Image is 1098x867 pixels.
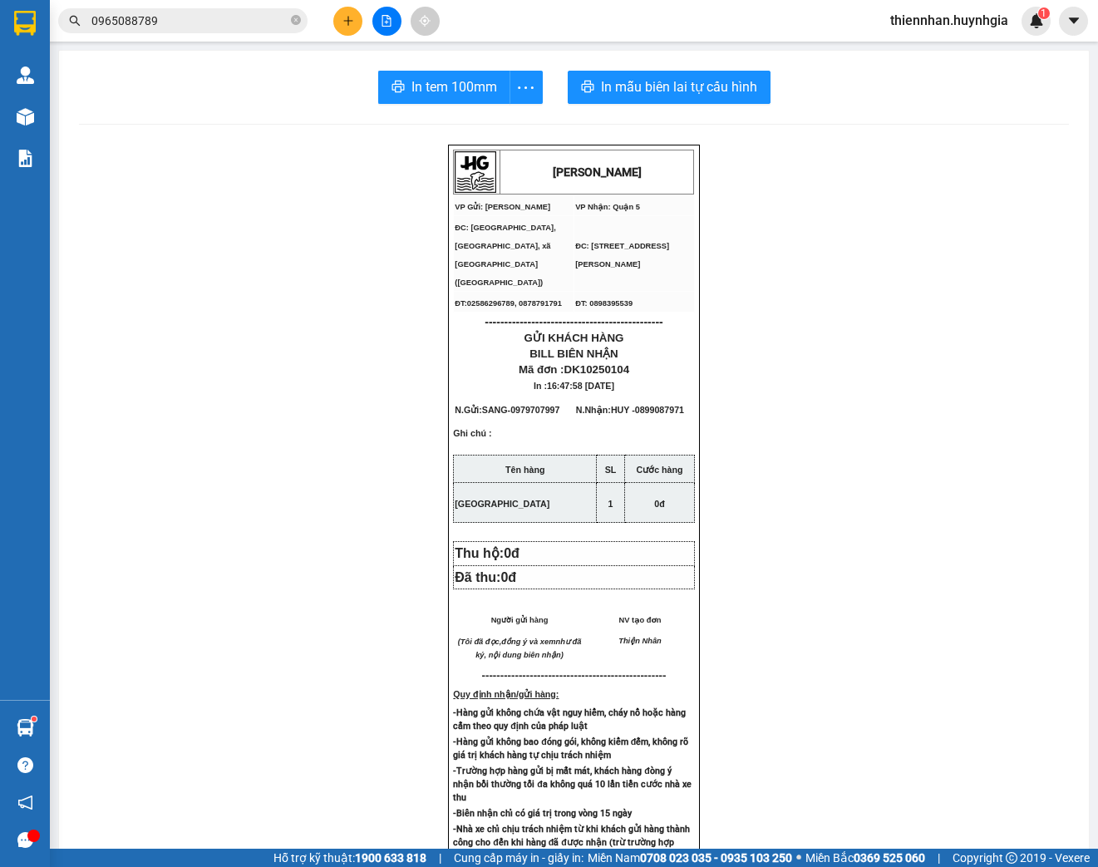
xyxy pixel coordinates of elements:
strong: Tên hàng [505,465,544,475]
span: search [69,15,81,27]
img: logo-vxr [14,11,36,36]
button: printerIn tem 100mm [378,71,510,104]
span: message [17,832,33,848]
span: | [439,849,441,867]
span: Mã đơn : [519,363,629,376]
span: aim [419,15,431,27]
span: N.Nhận: [576,405,684,415]
strong: 0708 023 035 - 0935 103 250 [640,851,792,865]
span: 0đ [504,546,519,560]
span: BILL BIÊN NHẬN [529,347,618,360]
span: file-add [381,15,392,27]
img: warehouse-icon [17,719,34,736]
span: question-circle [17,757,33,773]
span: NV tạo đơn [618,616,661,624]
span: 0đ [654,499,664,509]
button: caret-down [1059,7,1088,36]
span: HUY - [611,405,684,415]
button: more [510,71,543,104]
span: 1 [1041,7,1046,19]
strong: 0369 525 060 [854,851,925,865]
span: SANG [482,405,508,415]
strong: -Hàng gửi không bao đóng gói, không kiểm đếm, không rõ giá trị khách hàng tự chịu trách nhiệm [453,736,688,761]
span: ĐT: 0898395539 [575,299,633,308]
span: printer [391,80,405,96]
span: Ghi chú : [453,428,491,451]
strong: Cước hàng [637,465,683,475]
span: more [510,77,542,98]
img: solution-icon [17,150,34,167]
span: ĐC: [STREET_ADDRESS][PERSON_NAME] [575,242,669,268]
span: caret-down [1066,13,1081,28]
span: VP Nhận: Quận 5 [575,203,640,211]
strong: 1900 633 818 [355,851,426,865]
span: ĐC: [GEOGRAPHIC_DATA], [GEOGRAPHIC_DATA], xã [GEOGRAPHIC_DATA] ([GEOGRAPHIC_DATA]) [455,224,555,287]
span: Cung cấp máy in - giấy in: [454,849,583,867]
span: N.Gửi: [455,405,559,415]
span: ⚪️ [796,855,801,861]
span: 1 [608,499,613,509]
span: ĐT:02586296789, 0878791791 [455,299,562,308]
button: plus [333,7,362,36]
span: Thiện Nhân [618,637,662,645]
span: printer [581,80,594,96]
span: - [508,405,560,415]
span: Miền Bắc [805,849,925,867]
img: logo [455,151,496,193]
strong: SL [605,465,617,475]
span: close-circle [291,15,301,25]
span: 16:47:58 [DATE] [547,381,614,391]
span: 0đ [500,570,516,584]
span: ---------------------------------------------- [485,315,662,328]
span: Miền Nam [588,849,792,867]
em: (Tôi đã đọc,đồng ý và xem [458,638,556,646]
span: In : [534,381,614,391]
img: warehouse-icon [17,108,34,126]
span: DK10250104 [564,363,630,376]
sup: 1 [1038,7,1050,19]
input: Tìm tên, số ĐT hoặc mã đơn [91,12,288,30]
span: notification [17,795,33,810]
span: VP Gửi: [PERSON_NAME] [455,203,550,211]
span: GỬI KHÁCH HÀNG [524,332,624,344]
span: close-circle [291,13,301,29]
button: printerIn mẫu biên lai tự cấu hình [568,71,771,104]
strong: -Biên nhận chỉ có giá trị trong vòng 15 ngày [453,808,632,819]
span: [GEOGRAPHIC_DATA] [455,499,549,509]
span: 0979707997 [510,405,559,415]
button: aim [411,7,440,36]
strong: -Trường hợp hàng gửi bị mất mát, khách hàng đòng ý nhận bồi thường tối đa không quá 10 lần tiền c... [453,766,692,803]
span: Thu hộ: [455,546,526,560]
span: ----------------------------------------------- [493,669,667,682]
img: icon-new-feature [1029,13,1044,28]
button: file-add [372,7,401,36]
span: thiennhan.huynhgia [877,10,1022,31]
strong: [PERSON_NAME] [553,165,642,179]
span: Người gửi hàng [491,616,549,624]
span: | [938,849,940,867]
span: Đã thu: [455,570,516,584]
strong: Quy định nhận/gửi hàng: [453,689,559,699]
span: Hỗ trợ kỹ thuật: [273,849,426,867]
strong: -Hàng gửi không chứa vật nguy hiểm, cháy nổ hoặc hàng cấm theo quy định của pháp luật [453,707,686,732]
span: plus [342,15,354,27]
img: warehouse-icon [17,67,34,84]
span: In mẫu biên lai tự cấu hình [601,76,757,97]
sup: 1 [32,717,37,722]
span: copyright [1006,852,1017,864]
span: 0899087971 [635,405,684,415]
span: --- [482,669,493,682]
span: In tem 100mm [411,76,497,97]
